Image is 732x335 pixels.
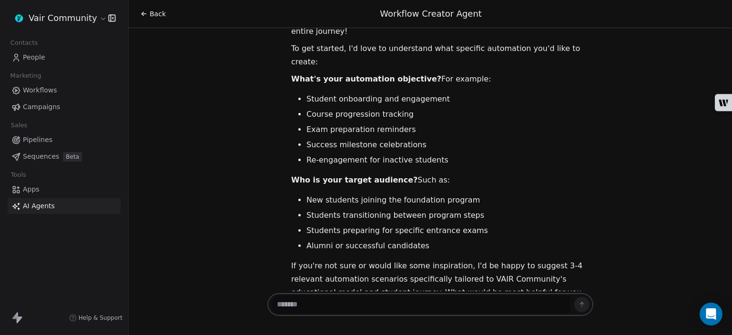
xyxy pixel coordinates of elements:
span: Vair Community [29,12,97,24]
span: Contacts [6,36,42,50]
button: Vair Community [11,10,102,26]
a: People [8,50,121,65]
span: Workflow Creator Agent [380,9,482,19]
li: Students transitioning between program steps [306,210,593,221]
a: Campaigns [8,99,121,115]
li: Success milestone celebrations [306,139,593,151]
strong: What's your automation objective? [291,74,441,83]
span: Sales [7,118,31,132]
div: Open Intercom Messenger [700,303,722,325]
li: New students joining the foundation program [306,194,593,206]
a: AI Agents [8,198,121,214]
span: Pipelines [23,135,52,145]
span: Workflows [23,85,57,95]
li: Exam preparation reminders [306,124,593,135]
span: Beta [63,152,82,162]
span: Tools [7,168,30,182]
a: Help & Support [69,314,122,322]
li: Student onboarding and engagement [306,93,593,105]
p: For example: [291,72,593,86]
span: People [23,52,45,62]
span: Marketing [6,69,45,83]
a: Workflows [8,82,121,98]
span: Sequences [23,152,59,162]
p: Such as: [291,173,593,187]
span: Help & Support [79,314,122,322]
li: Alumni or successful candidates [306,240,593,252]
strong: Who is your target audience? [291,175,417,184]
a: Pipelines [8,132,121,148]
span: AI Agents [23,201,55,211]
p: If you're not sure or would like some inspiration, I'd be happy to suggest 3-4 relevant automatio... [291,259,593,313]
span: Apps [23,184,40,194]
p: To get started, I'd love to understand what specific automation you'd like to create: [291,42,593,69]
a: Apps [8,182,121,197]
a: SequencesBeta [8,149,121,164]
span: Back [150,9,166,19]
li: Course progression tracking [306,109,593,120]
img: VAIR%20LOGO%20PNG%20-%20Copy.png [13,12,25,24]
li: Students preparing for specific entrance exams [306,225,593,236]
li: Re-engagement for inactive students [306,154,593,166]
span: Campaigns [23,102,60,112]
